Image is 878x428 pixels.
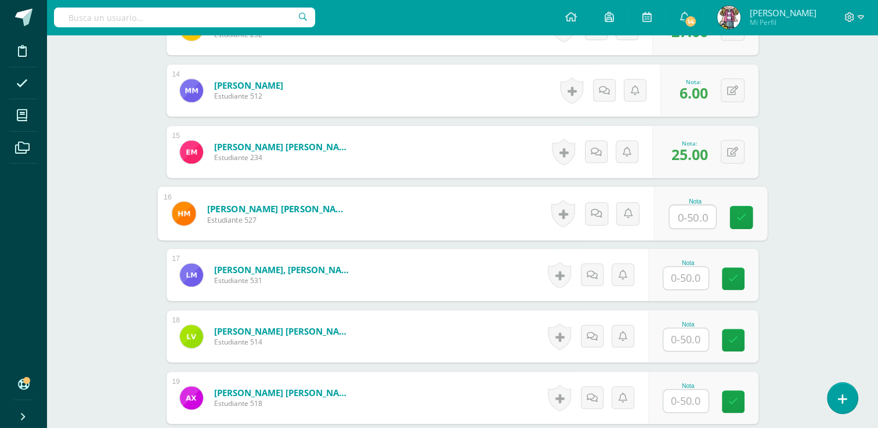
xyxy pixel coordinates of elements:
[180,325,203,348] img: 2196983f817a2f7dbcaa5a25713b3186.png
[717,6,740,29] img: 4583a7fe6a59212e295d7316c925dde3.png
[54,8,315,27] input: Busca un usuario...
[680,83,708,103] span: 6.00
[172,201,196,225] img: 3c5a327e45d30441e86a22263ccf9009.png
[671,144,708,164] span: 25.00
[663,328,709,351] input: 0-50.0
[214,337,353,347] span: Estudiante 514
[663,321,714,328] div: Nota
[214,79,283,91] a: [PERSON_NAME]
[680,78,708,86] div: Nota:
[214,264,353,275] a: [PERSON_NAME], [PERSON_NAME]
[214,387,353,398] a: [PERSON_NAME] [PERSON_NAME]
[180,263,203,286] img: eb3c140e25fdbb6d634b1cf0bc4e8506.png
[669,205,716,228] input: 0-50.0
[663,267,709,289] input: 0-50.0
[180,386,203,409] img: 326c5419d204fc568949be753455d811.png
[749,17,816,27] span: Mi Perfil
[214,275,353,285] span: Estudiante 531
[214,398,353,408] span: Estudiante 518
[663,260,714,266] div: Nota
[663,390,709,412] input: 0-50.0
[663,383,714,389] div: Nota
[749,7,816,19] span: [PERSON_NAME]
[180,140,203,164] img: ace13bcbe99b1684030abeddbaa398e4.png
[214,325,353,337] a: [PERSON_NAME] [PERSON_NAME]
[684,15,697,28] span: 14
[207,215,350,225] span: Estudiante 527
[214,153,353,162] span: Estudiante 234
[671,139,708,147] div: Nota:
[214,91,283,101] span: Estudiante 512
[180,79,203,102] img: 0f510d54ef9567c66331c63b2515fbad.png
[214,141,353,153] a: [PERSON_NAME] [PERSON_NAME]
[669,198,721,204] div: Nota
[207,202,350,215] a: [PERSON_NAME] [PERSON_NAME]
